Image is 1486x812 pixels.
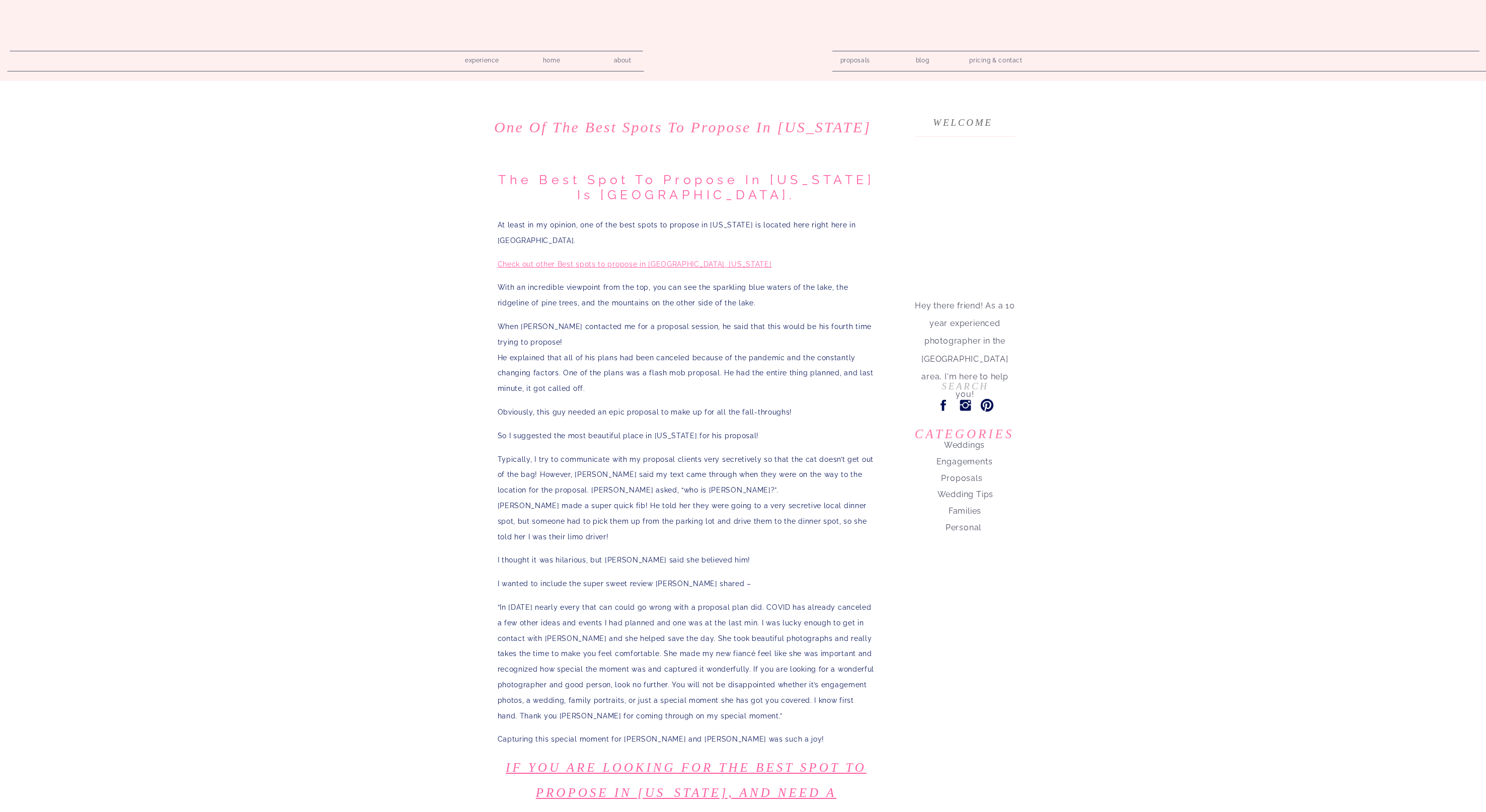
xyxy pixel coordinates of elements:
p: Hey there friend! As a 10 year experienced photographer in the [GEOGRAPHIC_DATA] area, I'm here t... [912,297,1019,347]
a: home [537,54,566,63]
p: I thought it was hilarious, but [PERSON_NAME] said she believed him! [498,552,875,568]
p: So I suggested the most beautiful place in [US_STATE] for his proposal! [498,428,875,444]
a: Personal [904,519,1023,533]
a: about [608,54,637,63]
p: Typically, I try to communicate with my proposal clients very secretively so that the cat doesn’t... [498,452,875,545]
p: Obviously, this guy needed an epic proposal to make up for all the fall-throughs! [498,404,875,420]
input: Search [917,381,1013,391]
p: When [PERSON_NAME] contacted me for a proposal session, he said that this would be his fourth tim... [498,319,875,396]
a: Proposals [903,469,1022,483]
p: Categories [907,422,1022,437]
p: With an incredible viewpoint from the top, you can see the sparkling blue waters of the lake, the... [498,280,875,311]
p: I wanted to include the super sweet review [PERSON_NAME] shared – [498,576,875,592]
p: Capturing this special moment for [PERSON_NAME] and [PERSON_NAME] was such a joy! [498,732,875,747]
a: Engagements [905,453,1024,467]
h3: welcome [931,114,995,125]
a: pricing & contact [966,54,1027,68]
a: blog [908,54,937,63]
p: At least in my opinion, one of the best spots to propose in [US_STATE] is located here right here... [498,217,875,249]
p: “In [DATE] nearly every that can could go wrong with a proposal plan did. COVID has already cance... [498,600,875,723]
a: experience [458,54,506,63]
a: Families [906,502,1025,516]
h1: The Best Spot to Propose in [US_STATE] is [GEOGRAPHIC_DATA]. [498,172,875,202]
a: proposals [840,54,869,63]
a: Weddings [905,436,1024,450]
h1: One of the Best Spots to Propose in [US_STATE] [494,118,872,136]
a: Wedding Tips [906,485,1025,500]
a: Check out other Best spots to propose in [GEOGRAPHIC_DATA], [US_STATE] [498,260,772,268]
